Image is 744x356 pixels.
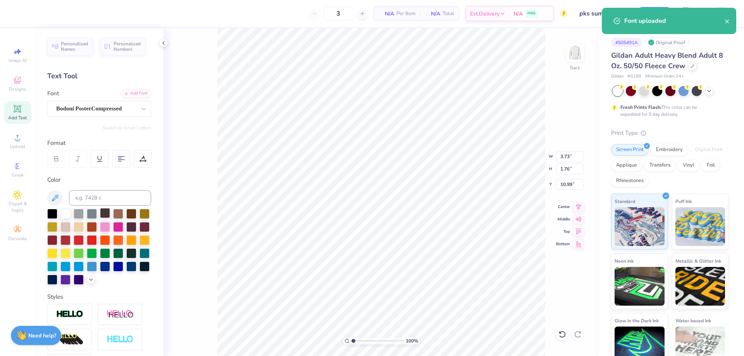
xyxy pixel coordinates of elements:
div: Screen Print [611,144,649,156]
strong: Fresh Prints Flash: [620,104,661,110]
span: Standard [615,197,635,205]
div: Applique [611,160,642,171]
span: N/A [425,10,440,18]
span: Gildan Adult Heavy Blend Adult 8 Oz. 50/50 Fleece Crew [611,51,723,71]
span: # G180 [627,73,641,80]
div: Embroidery [651,144,688,156]
button: close [725,16,730,26]
span: Glow in the Dark Ink [615,316,659,325]
span: Gildan [611,73,623,80]
span: N/A [379,10,394,18]
span: Clipart & logos [4,201,31,213]
span: Water based Ink [675,316,711,325]
span: FREE [527,11,536,16]
div: Rhinestones [611,175,649,187]
span: Image AI [9,57,27,64]
div: # 505491A [611,38,642,47]
img: Standard [615,207,665,246]
span: Top [556,229,570,234]
button: Switch to Greek Letters [103,125,151,131]
span: Minimum Order: 24 + [645,73,684,80]
div: Transfers [644,160,675,171]
span: Neon Ink [615,257,634,265]
div: Foil [702,160,720,171]
span: Total [443,10,454,18]
span: Est. Delivery [470,10,499,18]
span: 100 % [406,337,418,344]
div: Color [47,175,151,184]
span: Decorate [8,236,27,242]
div: Font uploaded [624,16,725,26]
div: Vinyl [678,160,699,171]
input: – – [323,7,353,21]
span: Middle [556,217,570,222]
img: Puff Ink [675,207,725,246]
div: Add Font [121,89,151,98]
img: Negative Space [107,335,134,344]
span: Greek [12,172,24,178]
span: Add Text [8,115,27,121]
div: Format [47,139,152,148]
img: 3d Illusion [56,334,83,346]
label: Font [47,89,59,98]
div: Original Proof [646,38,689,47]
span: Bottom [556,241,570,247]
span: Personalized Numbers [114,41,141,52]
span: Per Item [396,10,415,18]
span: Puff Ink [675,197,692,205]
span: Designs [9,86,26,92]
span: Upload [10,143,25,150]
input: e.g. 7428 c [69,190,151,206]
div: This color can be expedited for 5 day delivery. [620,104,716,118]
span: N/A [513,10,523,18]
span: Metallic & Glitter Ink [675,257,721,265]
div: Styles [47,292,151,301]
input: Untitled Design [573,6,630,21]
img: Neon Ink [615,267,665,306]
div: Digital Print [690,144,728,156]
span: Personalized Names [61,41,88,52]
div: Print Type [611,129,728,138]
img: Metallic & Glitter Ink [675,267,725,306]
strong: Need help? [28,332,56,339]
div: Back [570,64,580,71]
img: Stroke [56,310,83,319]
div: Text Tool [47,71,151,81]
img: Back [567,45,583,60]
img: Shadow [107,310,134,319]
span: Center [556,204,570,210]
